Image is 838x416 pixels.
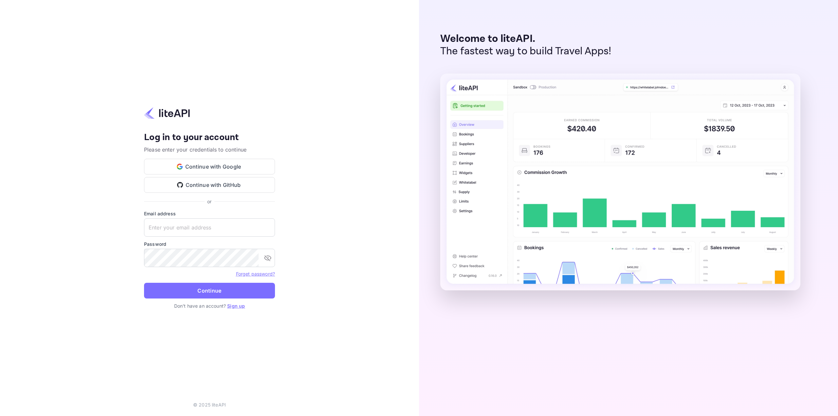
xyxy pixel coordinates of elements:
[207,198,211,205] p: or
[144,107,190,119] img: liteapi
[227,303,245,309] a: Sign up
[144,302,275,309] p: Don't have an account?
[144,210,275,217] label: Email address
[193,401,226,408] p: © 2025 liteAPI
[144,132,275,143] h4: Log in to your account
[144,159,275,174] button: Continue with Google
[440,33,611,45] p: Welcome to liteAPI.
[440,45,611,58] p: The fastest way to build Travel Apps!
[144,241,275,247] label: Password
[440,74,800,290] img: liteAPI Dashboard Preview
[144,177,275,193] button: Continue with GitHub
[261,251,274,264] button: toggle password visibility
[144,146,275,154] p: Please enter your credentials to continue
[144,218,275,237] input: Enter your email address
[236,270,275,277] a: Forget password?
[144,283,275,298] button: Continue
[236,271,275,277] a: Forget password?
